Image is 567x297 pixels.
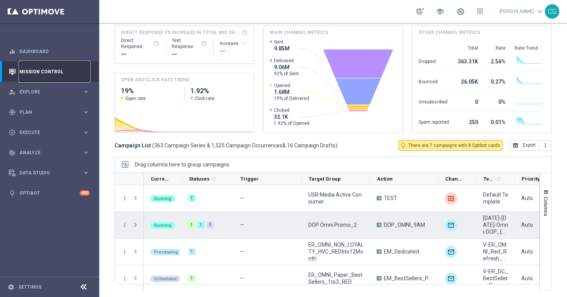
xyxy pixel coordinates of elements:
button: Data Studio keyboard_arrow_right [8,170,90,176]
div: Optimail [445,246,457,258]
span: There are 7 campaigns with 8 Optibot cards [408,142,500,149]
span: Clicked [274,107,309,113]
div: Execute [9,129,82,136]
div: 250 [458,115,478,128]
span: Auto [521,195,533,201]
i: open_in_browser [512,142,519,148]
span: Scheduled [154,276,177,281]
span: 1.92% of Opened [274,120,309,126]
div: 0.01% [487,115,506,128]
div: Mission Control [9,61,90,82]
span: 1.68M [274,89,309,95]
div: Dashboard [9,41,90,61]
span: DOP_OMNI_9AM [384,221,425,228]
span: ) [335,142,337,149]
span: Processing [154,250,178,255]
span: Open rate [125,95,146,102]
button: lightbulb_outline There are 7 campaigns with 8 Optibot cards [398,140,503,151]
div: 1 [188,275,195,282]
div: Increase [220,40,248,47]
span: Auto [521,222,533,228]
i: lightbulb [9,190,16,197]
i: more_vert [542,142,548,148]
div: Optibot [9,183,90,203]
div: Liveramp [445,192,457,205]
h3: Campaign List [114,142,337,149]
div: 0% [487,95,506,107]
i: keyboard_arrow_right [82,108,90,116]
div: Mission Control [8,69,90,75]
i: keyboard_arrow_right [82,88,90,95]
span: ( [152,142,154,149]
span: Running [154,196,171,201]
span: V-ER_DC_BestSellers_Paper [483,268,508,289]
span: V-ER_OMNI_Red_Refresh_10Off [483,241,508,262]
div: Total [458,45,478,51]
button: lightbulb Optibot +10 [8,190,90,196]
span: Default Template [483,191,508,205]
i: refresh [242,40,248,47]
button: person_search Explore keyboard_arrow_right [8,89,90,95]
span: Drag columns here to group campaigns [135,161,229,168]
span: Channel [445,176,464,182]
div: Plan [9,109,82,116]
colored-tag: Running [150,221,175,229]
div: 1 [188,248,195,255]
i: refresh [496,176,502,182]
a: Settings [18,285,42,289]
div: Press SPACE to select this row. [115,239,144,265]
span: 92% of Sent [274,71,299,77]
i: refresh [211,176,217,182]
div: +10 [80,190,90,195]
span: Priority [522,176,540,182]
span: Current Status [151,176,169,182]
span: — [240,249,244,255]
h2: 1.92% [190,86,248,95]
i: equalizer [9,48,16,55]
div: Data Studio [9,169,82,176]
i: gps_fixed [9,109,16,116]
div: 0 [458,95,478,107]
button: more_vert [121,221,128,228]
multiple-options-button: Export to CSV [509,142,552,148]
button: more_vert [539,140,552,151]
a: [PERSON_NAME]keyboard_arrow_down [499,6,545,17]
span: Templates [483,176,495,182]
div: CG [545,4,559,19]
div: equalizer Dashboard [8,48,90,55]
i: person_search [9,89,16,95]
div: Bounced [419,75,449,87]
button: more_vert [121,195,128,202]
div: Press SPACE to select this row. [115,185,144,212]
div: gps_fixed Plan keyboard_arrow_right [8,109,90,115]
span: Columns [543,197,549,216]
div: 26.05K [458,75,478,87]
div: Spam reported [419,115,449,128]
span: 19% of Delivered [274,95,309,102]
div: 1 [188,195,195,202]
div: 1 [198,221,205,228]
span: Direct Response VS Increase In Total Mid Shipment Dotcom Transaction Amount [121,29,239,36]
span: A [377,223,382,227]
span: Target Group [309,176,341,182]
div: 0.27% [487,75,506,87]
span: 9.12.25-Friday-Omni-DOP_{X}, 9.13.25-Saturday-Omni-DOP_{X}, 9.14.25-Sunday-Omni-DOP_{X}, 9.15.25-... [483,215,508,235]
span: 9.85M [274,45,290,52]
button: track_changes Analyze keyboard_arrow_right [8,150,90,156]
div: Rate Trend [515,45,545,51]
i: lightbulb_outline [400,142,407,149]
div: 2.56% [487,55,506,67]
span: USR Media Active Consumer [308,191,364,205]
span: Data Studio [19,171,82,175]
button: open_in_browser Export [509,140,539,151]
div: Dropped [419,55,449,67]
a: Dashboard [19,41,90,61]
span: Explore [19,90,82,94]
div: Rate [487,45,506,51]
span: Delivered [274,58,299,64]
